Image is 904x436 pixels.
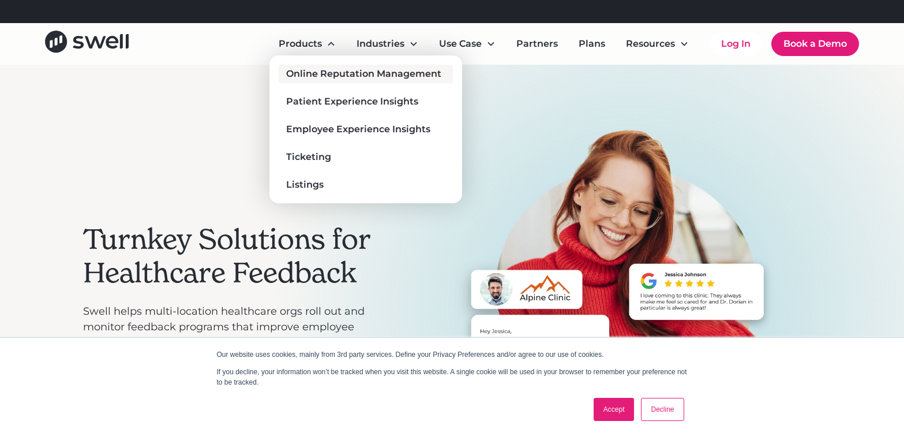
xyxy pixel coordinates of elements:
div: Products [269,32,345,55]
a: home [45,31,129,57]
div: Use Case [430,32,505,55]
h2: Turnkey Solutions for Healthcare Feedback [83,223,395,289]
p: Our website uses cookies, mainly from 3rd party services. Define your Privacy Preferences and/or ... [217,349,688,360]
a: Employee Experience Insights [279,120,453,139]
p: If you decline, your information won’t be tracked when you visit this website. A single cookie wi... [217,367,688,387]
div: Online Reputation Management [286,67,441,81]
p: Swell helps multi-location healthcare orgs roll out and monitor feedback programs that improve em... [83,304,395,351]
div: Use Case [439,37,482,51]
a: Book a Demo [771,32,859,56]
div: Employee Experience Insights [286,122,430,136]
nav: Products [269,55,462,203]
div: Ticketing [286,150,331,164]
a: Plans [569,32,614,55]
a: Partners [507,32,567,55]
a: Listings [279,176,453,194]
a: Online Reputation Management [279,65,453,83]
a: Decline [641,398,684,421]
a: Accept [594,398,635,421]
div: Patient Experience Insights [286,95,418,109]
a: Log In [710,32,762,55]
iframe: Chat Widget [707,311,904,436]
a: Patient Experience Insights [279,92,453,111]
div: Resources [626,37,675,51]
div: Listings [286,178,324,192]
a: Ticketing [279,148,453,166]
div: Resources [617,32,698,55]
div: Industries [357,37,404,51]
div: Industries [347,32,427,55]
div: Products [279,37,322,51]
